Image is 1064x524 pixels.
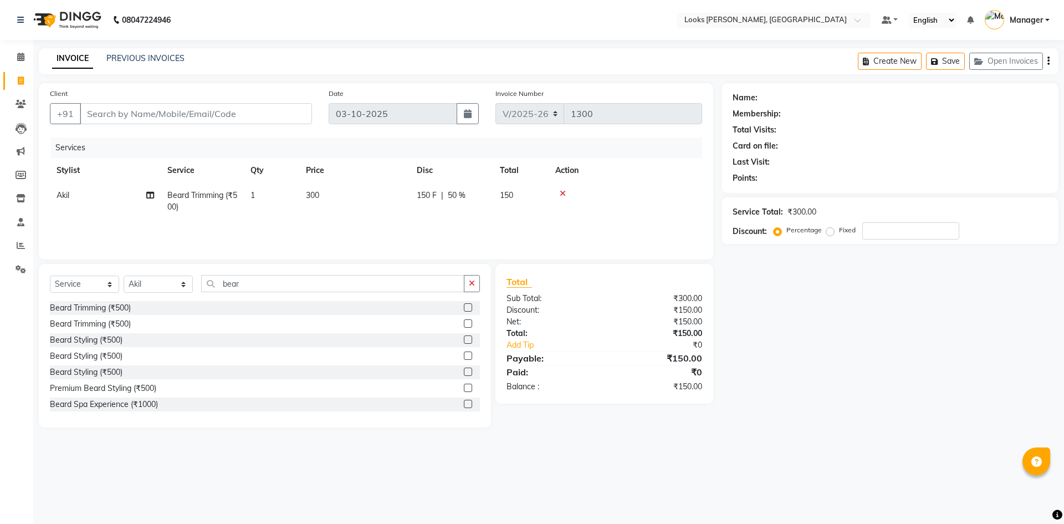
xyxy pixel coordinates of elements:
[498,381,604,393] div: Balance :
[299,158,410,183] th: Price
[733,140,778,152] div: Card on file:
[50,350,122,362] div: Beard Styling (₹500)
[1010,14,1043,26] span: Manager
[250,190,255,200] span: 1
[604,293,710,304] div: ₹300.00
[985,10,1004,29] img: Manager
[50,302,131,314] div: Beard Trimming (₹500)
[493,158,549,183] th: Total
[733,156,770,168] div: Last Visit:
[622,339,710,351] div: ₹0
[498,316,604,328] div: Net:
[733,206,783,218] div: Service Total:
[604,316,710,328] div: ₹150.00
[733,172,758,184] div: Points:
[50,383,156,394] div: Premium Beard Styling (₹500)
[28,4,104,35] img: logo
[50,318,131,330] div: Beard Trimming (₹500)
[498,293,604,304] div: Sub Total:
[604,352,710,365] div: ₹150.00
[604,328,710,339] div: ₹150.00
[50,103,81,124] button: +91
[329,89,344,99] label: Date
[417,190,437,201] span: 150 F
[787,206,816,218] div: ₹300.00
[498,339,622,351] a: Add Tip
[858,53,922,70] button: Create New
[306,190,319,200] span: 300
[926,53,965,70] button: Save
[106,53,185,63] a: PREVIOUS INVOICES
[50,367,122,378] div: Beard Styling (₹500)
[604,304,710,316] div: ₹150.00
[161,158,244,183] th: Service
[495,89,544,99] label: Invoice Number
[51,138,710,158] div: Services
[50,399,158,410] div: Beard Spa Experience (₹1000)
[244,158,299,183] th: Qty
[201,275,464,292] input: Search or Scan
[498,352,604,365] div: Payable:
[1017,480,1053,513] iframe: chat widget
[733,124,776,136] div: Total Visits:
[50,158,161,183] th: Stylist
[498,304,604,316] div: Discount:
[604,381,710,393] div: ₹150.00
[80,103,312,124] input: Search by Name/Mobile/Email/Code
[786,225,822,235] label: Percentage
[500,190,513,200] span: 150
[604,365,710,379] div: ₹0
[57,190,69,200] span: Akil
[52,49,93,69] a: INVOICE
[733,108,781,120] div: Membership:
[733,226,767,237] div: Discount:
[733,92,758,104] div: Name:
[50,89,68,99] label: Client
[549,158,702,183] th: Action
[498,365,604,379] div: Paid:
[122,4,171,35] b: 08047224946
[448,190,465,201] span: 50 %
[167,190,237,212] span: Beard Trimming (₹500)
[969,53,1043,70] button: Open Invoices
[410,158,493,183] th: Disc
[441,190,443,201] span: |
[50,334,122,346] div: Beard Styling (₹500)
[507,276,532,288] span: Total
[498,328,604,339] div: Total:
[839,225,856,235] label: Fixed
